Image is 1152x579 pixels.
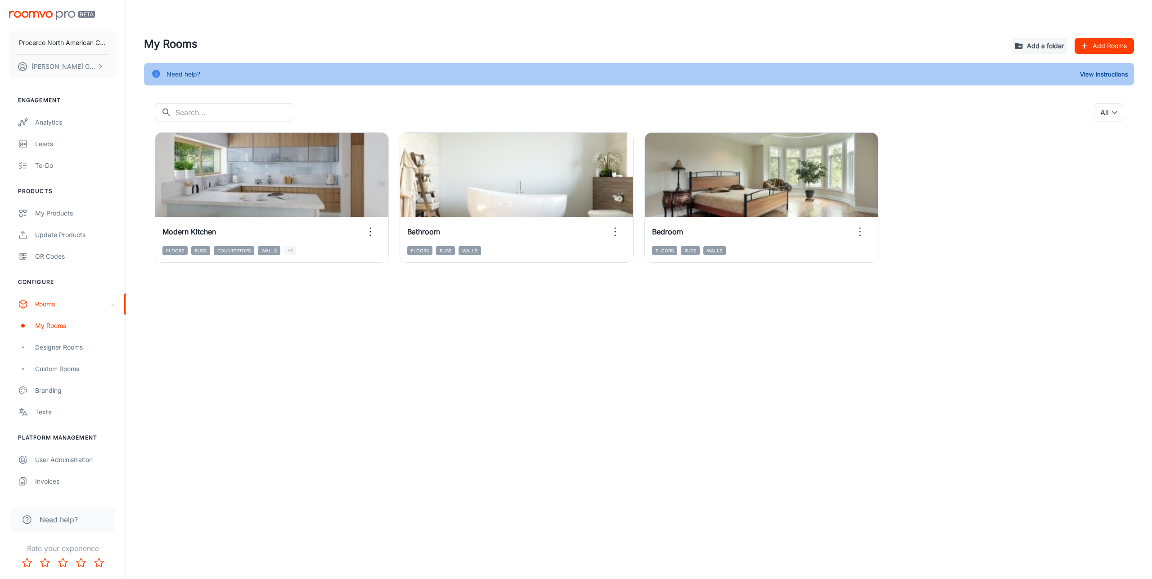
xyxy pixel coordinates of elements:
[652,246,677,255] span: Floors
[162,226,216,237] h6: Modern Kitchen
[35,117,117,127] div: Analytics
[1094,103,1123,121] div: All
[258,246,280,255] span: Walls
[19,38,107,48] p: Procerco North American Corporation
[1078,67,1130,81] button: View Instructions
[459,246,481,255] span: Walls
[35,139,117,149] div: Leads
[284,246,296,255] span: +1
[144,36,1005,52] h4: My Rooms
[162,246,188,255] span: Floors
[9,11,95,20] img: Roomvo PRO Beta
[35,208,117,218] div: My Products
[1012,38,1067,54] button: Add a folder
[35,299,109,309] div: Rooms
[35,161,117,171] div: To-do
[214,246,254,255] span: Countertops
[175,103,294,121] input: Search...
[191,246,210,255] span: Rugs
[407,246,432,255] span: Floors
[652,226,683,237] h6: Bedroom
[35,230,117,240] div: Update Products
[9,55,117,78] button: [PERSON_NAME] Gloce
[35,251,117,261] div: QR Codes
[31,62,95,72] p: [PERSON_NAME] Gloce
[1075,38,1134,54] button: Add Rooms
[703,246,726,255] span: Walls
[681,246,700,255] span: Rugs
[436,246,455,255] span: Rugs
[166,66,200,83] div: Need help?
[9,31,117,54] button: Procerco North American Corporation
[407,226,440,237] h6: Bathroom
